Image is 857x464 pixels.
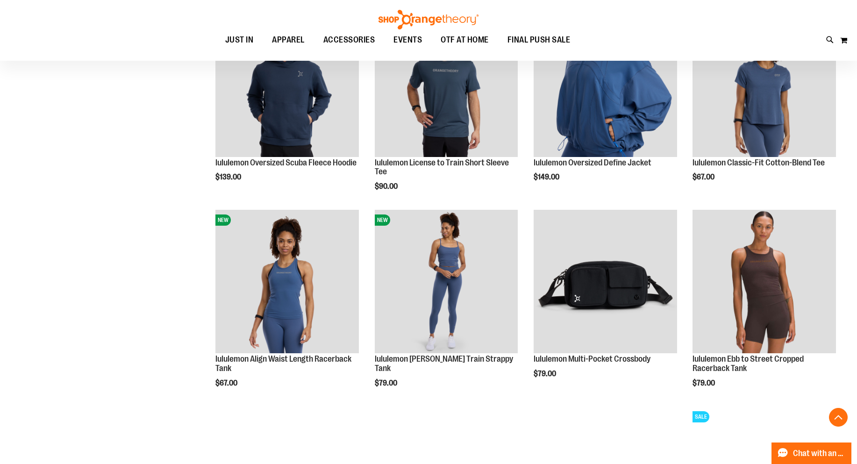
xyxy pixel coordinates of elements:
[693,14,836,157] img: lululemon Classic-Fit Cotton-Blend Tee
[375,379,399,387] span: $79.00
[441,29,489,50] span: OTF AT HOME
[507,29,571,50] span: FINAL PUSH SALE
[272,29,305,50] span: APPAREL
[375,214,390,226] span: NEW
[215,173,243,181] span: $139.00
[534,173,561,181] span: $149.00
[263,29,314,50] a: APPAREL
[393,29,422,50] span: EVENTS
[211,9,364,205] div: product
[375,14,518,158] a: lululemon License to Train Short Sleeve TeeNEW
[215,354,351,373] a: lululemon Align Waist Length Racerback Tank
[693,173,716,181] span: $67.00
[693,354,804,373] a: lululemon Ebb to Street Cropped Racerback Tank
[377,10,480,29] img: Shop Orangetheory
[529,9,682,205] div: product
[829,408,848,427] button: Back To Top
[693,210,836,355] a: lululemon Ebb to Street Cropped Racerback Tank
[688,205,841,411] div: product
[323,29,375,50] span: ACCESSORIES
[375,354,513,373] a: lululemon [PERSON_NAME] Train Strappy Tank
[688,9,841,205] div: product
[375,210,518,353] img: lululemon Wunder Train Strappy Tank
[771,443,852,464] button: Chat with an Expert
[314,29,385,51] a: ACCESSORIES
[370,205,523,411] div: product
[431,29,498,51] a: OTF AT HOME
[693,158,825,167] a: lululemon Classic-Fit Cotton-Blend Tee
[693,210,836,353] img: lululemon Ebb to Street Cropped Racerback Tank
[534,210,677,353] img: lululemon Multi-Pocket Crossbody
[693,379,716,387] span: $79.00
[215,214,231,226] span: NEW
[375,182,399,191] span: $90.00
[375,14,518,157] img: lululemon License to Train Short Sleeve Tee
[375,158,509,177] a: lululemon License to Train Short Sleeve Tee
[498,29,580,51] a: FINAL PUSH SALE
[534,158,651,167] a: lululemon Oversized Define Jacket
[216,29,263,51] a: JUST IN
[215,210,359,353] img: lululemon Align Waist Length Racerback Tank
[534,210,677,355] a: lululemon Multi-Pocket Crossbody
[215,14,359,158] a: lululemon Oversized Scuba Fleece HoodieNEW
[793,449,846,458] span: Chat with an Expert
[225,29,254,50] span: JUST IN
[534,14,677,157] img: lululemon Oversized Define Jacket
[534,14,677,158] a: lululemon Oversized Define JacketNEW
[534,354,650,364] a: lululemon Multi-Pocket Crossbody
[384,29,431,51] a: EVENTS
[693,411,709,422] span: SALE
[215,379,239,387] span: $67.00
[215,14,359,157] img: lululemon Oversized Scuba Fleece Hoodie
[370,9,523,214] div: product
[693,14,836,158] a: lululemon Classic-Fit Cotton-Blend TeeNEW
[215,158,357,167] a: lululemon Oversized Scuba Fleece Hoodie
[375,210,518,355] a: lululemon Wunder Train Strappy TankNEW
[211,205,364,411] div: product
[215,210,359,355] a: lululemon Align Waist Length Racerback TankNEW
[534,370,557,378] span: $79.00
[529,205,682,401] div: product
